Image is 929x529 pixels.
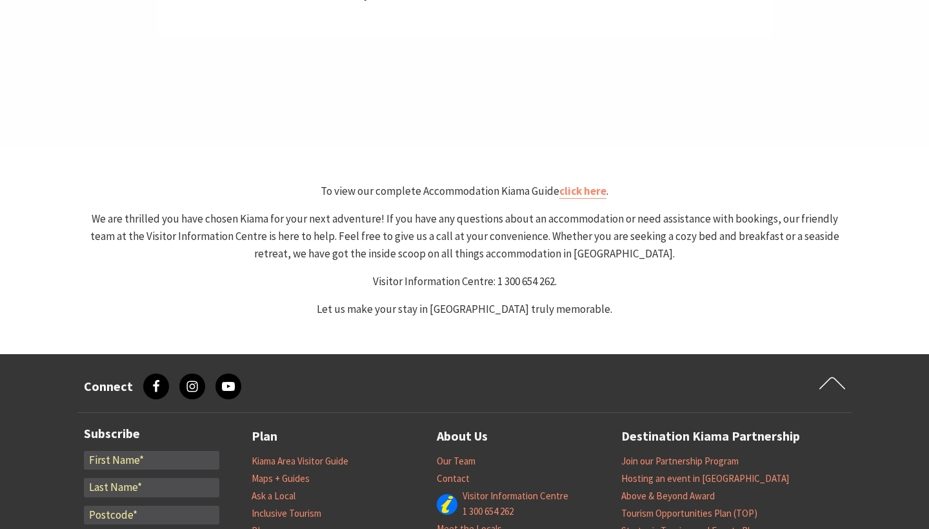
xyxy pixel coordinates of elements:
[621,490,715,503] a: Above & Beyond Award
[252,426,277,447] a: Plan
[83,210,846,263] p: We are thrilled you have chosen Kiama for your next adventure! If you have any questions about an...
[83,301,846,318] p: Let us make your stay in [GEOGRAPHIC_DATA] truly memorable.
[83,273,846,290] p: Visitor Information Centre: 1 300 654 262.
[437,472,470,485] a: Contact
[463,505,514,518] a: 1 300 654 262
[252,507,321,520] a: Inclusive Tourism
[252,490,295,503] a: Ask a Local
[252,472,310,485] a: Maps + Guides
[84,426,219,441] h3: Subscribe
[84,478,219,497] input: Last Name*
[621,455,739,468] a: Join our Partnership Program
[463,490,568,503] a: Visitor Information Centre
[437,426,488,447] a: About Us
[621,472,789,485] a: Hosting an event in [GEOGRAPHIC_DATA]
[621,507,757,520] a: Tourism Opportunities Plan (TOP)
[84,506,219,525] input: Postcode*
[84,451,219,470] input: First Name*
[621,426,800,447] a: Destination Kiama Partnership
[559,184,606,199] a: click here
[84,379,133,394] h3: Connect
[83,183,846,200] p: To view our complete Accommodation Kiama Guide .
[437,455,475,468] a: Our Team
[252,455,348,468] a: Kiama Area Visitor Guide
